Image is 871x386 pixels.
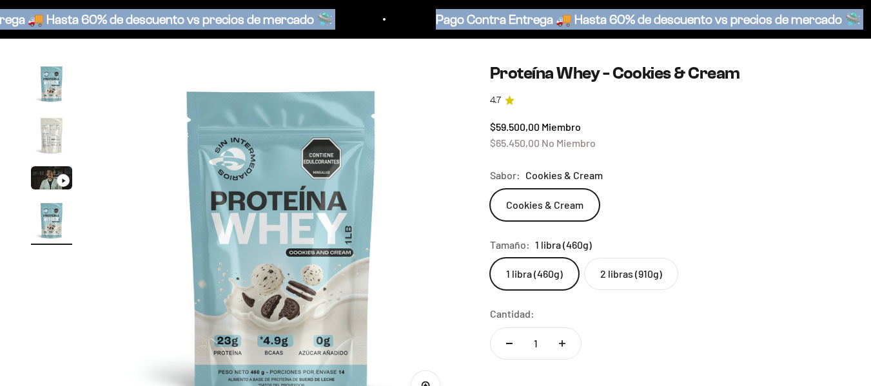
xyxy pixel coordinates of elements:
h1: Proteína Whey - Cookies & Cream [490,63,840,83]
span: $65.450,00 [490,137,540,149]
button: Reducir cantidad [491,328,528,359]
button: Ir al artículo 4 [31,200,72,245]
p: Pago Contra Entrega 🚚 Hasta 60% de descuento vs precios de mercado 🛸 [433,9,858,30]
legend: Sabor: [490,167,520,184]
span: 4.7 [490,93,501,108]
button: Ir al artículo 3 [31,166,72,193]
button: Aumentar cantidad [543,328,581,359]
span: Miembro [542,121,581,133]
img: Proteína Whey - Cookies & Cream [31,63,72,104]
img: Proteína Whey - Cookies & Cream [31,200,72,241]
span: 1 libra (460g) [535,236,592,253]
span: $59.500,00 [490,121,540,133]
button: Ir al artículo 2 [31,115,72,160]
legend: Tamaño: [490,236,530,253]
button: Ir al artículo 1 [31,63,72,108]
img: Proteína Whey - Cookies & Cream [31,115,72,156]
label: Cantidad: [490,305,534,322]
span: No Miembro [542,137,596,149]
a: 4.74.7 de 5.0 estrellas [490,93,840,108]
span: Cookies & Cream [525,167,603,184]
